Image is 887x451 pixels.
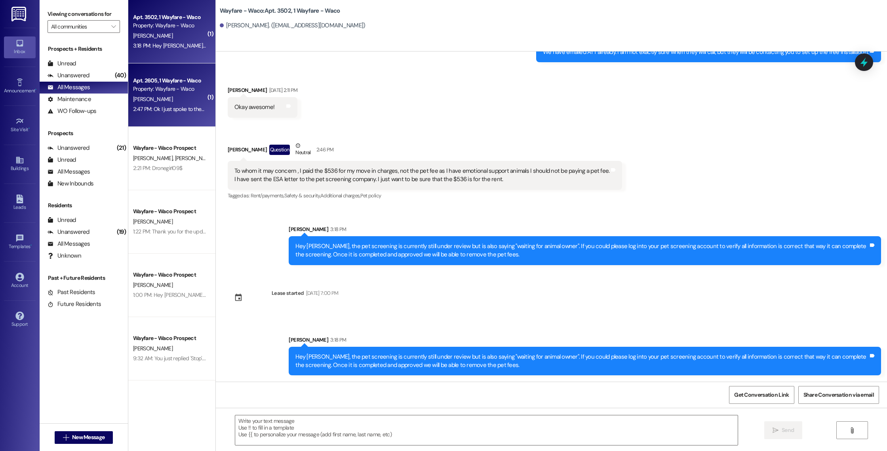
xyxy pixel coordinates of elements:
div: Wayfare - Waco Prospect [133,144,206,152]
div: Unknown [48,252,81,260]
span: Send [782,426,794,434]
div: Neutral [294,141,312,158]
span: [PERSON_NAME] [133,281,173,289]
div: Past Residents [48,288,95,296]
button: Get Conversation Link [729,386,794,404]
div: Wayfare - Waco Prospect [133,334,206,342]
a: Site Visit • [4,115,36,136]
span: [PERSON_NAME] [133,96,173,103]
img: ResiDesk Logo [11,7,28,21]
span: [PERSON_NAME] [133,218,173,225]
div: 3:18 PM [328,225,346,233]
div: [PERSON_NAME] [289,225,881,236]
div: Lease started [272,289,304,297]
span: [PERSON_NAME] [175,155,214,162]
div: Tagged as: [228,190,622,201]
div: Question [269,145,290,155]
div: [DATE] 7:00 PM [304,289,339,297]
div: Prospects + Residents [40,45,128,53]
div: Past + Future Residents [40,274,128,282]
input: All communities [51,20,107,33]
span: • [30,243,32,248]
span: Safety & security , [284,192,320,199]
div: Hey [PERSON_NAME], the pet screening is currently still under review but is also saying "waiting ... [295,353,868,370]
div: All Messages [48,168,90,176]
div: Maintenance [48,95,91,103]
a: Inbox [4,36,36,58]
div: To whom it may concern , I paid the $536 for my move in charges, not the pet fee as I have emotio... [234,167,610,184]
i:  [849,427,855,434]
div: 2:46 PM [314,145,333,154]
b: Wayfare - Waco: Apt. 3502, 1 Wayfare - Waco [220,7,340,15]
span: Additional charges , [320,192,360,199]
span: [PERSON_NAME] [133,155,175,162]
i:  [63,434,69,441]
button: Send [764,421,803,439]
span: [PERSON_NAME] [133,32,173,39]
i:  [773,427,779,434]
div: 2:21 PM: Dronegirl09$ [133,164,182,172]
div: (19) [115,226,128,238]
div: WO Follow-ups [48,107,96,115]
a: Buildings [4,153,36,175]
div: New Inbounds [48,180,93,188]
div: 1:22 PM: Thank you for the update! Have a great day! [133,228,254,235]
a: Account [4,270,36,292]
div: Property: Wayfare - Waco [133,85,206,93]
div: [DATE] 2:11 PM [267,86,298,94]
div: We have emailed ATT already. I am not exactly sure when they will call, but they will be contacti... [543,48,868,56]
div: Unanswered [48,71,89,80]
div: (40) [113,69,128,82]
div: Prospects [40,129,128,138]
div: 3:18 PM [328,336,346,344]
div: Apt. 2605, 1 Wayfare - Waco [133,76,206,85]
span: • [35,87,36,92]
div: [PERSON_NAME] [289,336,881,347]
span: Rent/payments , [251,192,284,199]
span: New Message [72,433,105,441]
a: Leads [4,192,36,214]
div: 9:32 AM: You just replied 'Stop'. Are you sure you want to opt out of this thread? Please reply w... [133,355,435,362]
div: Unread [48,216,76,224]
button: Share Conversation via email [798,386,879,404]
div: (21) [115,142,128,154]
div: 2:47 PM: Ok I just spoke to them and they said they will be emailing y'all again, if yall can upd... [133,105,438,113]
div: [PERSON_NAME] [228,141,622,161]
span: Share Conversation via email [803,391,874,399]
div: All Messages [48,83,90,92]
div: Unread [48,156,76,164]
div: Future Residents [48,300,101,308]
span: Get Conversation Link [734,391,789,399]
div: Unanswered [48,228,89,236]
div: 3:18 PM: Hey [PERSON_NAME], the pet screening is currently still under review but is also saying ... [133,42,881,49]
span: [PERSON_NAME] [133,345,173,352]
div: Hey [PERSON_NAME], the pet screening is currently still under review but is also saying "waiting ... [295,242,868,259]
a: Templates • [4,231,36,253]
div: Wayfare - Waco Prospect [133,207,206,216]
div: Residents [40,201,128,210]
span: Pet policy [360,192,381,199]
div: Property: Wayfare - Waco [133,21,206,30]
label: Viewing conversations for [48,8,120,20]
button: New Message [55,431,113,444]
div: [PERSON_NAME] [228,86,297,97]
div: Okay awesome! [234,103,274,111]
span: • [29,126,30,131]
div: Unread [48,59,76,68]
div: All Messages [48,240,90,248]
div: Apt. 3502, 1 Wayfare - Waco [133,13,206,21]
div: Unanswered [48,144,89,152]
a: Support [4,309,36,331]
div: 1:00 PM: Hey [PERSON_NAME], we just took a look at your unit and we can have it ready as soon as ... [133,291,542,298]
i:  [111,23,116,30]
div: Wayfare - Waco Prospect [133,271,206,279]
div: [PERSON_NAME]. ([EMAIL_ADDRESS][DOMAIN_NAME]) [220,21,365,30]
